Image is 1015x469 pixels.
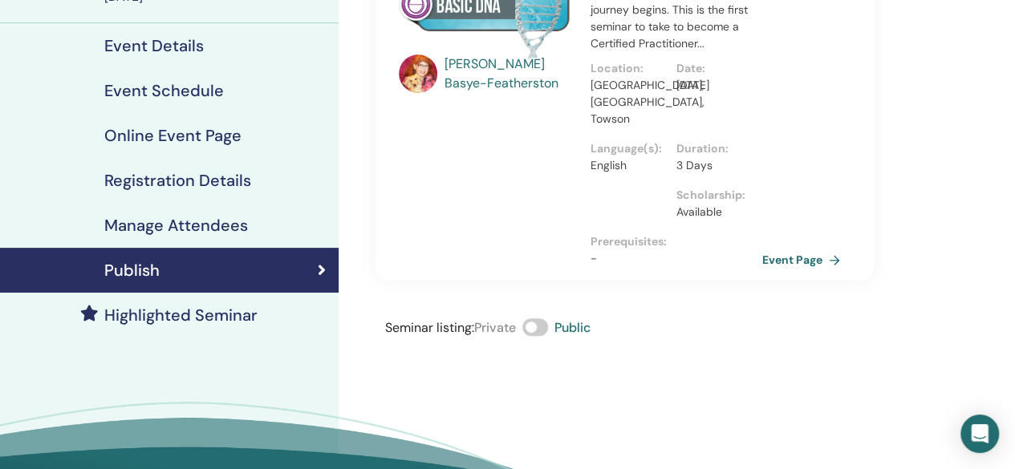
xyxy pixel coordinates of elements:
[104,81,224,100] h4: Event Schedule
[960,414,999,453] div: Open Intercom Messenger
[104,305,258,325] h4: Highlighted Seminar
[676,77,753,94] p: [DATE]
[676,157,753,174] p: 3 Days
[399,55,437,93] img: default.jpg
[590,233,762,250] p: Prerequisites :
[104,171,251,190] h4: Registration Details
[590,77,666,127] p: [GEOGRAPHIC_DATA], [GEOGRAPHIC_DATA], Towson
[104,36,204,55] h4: Event Details
[590,157,666,174] p: English
[554,319,591,336] span: Public
[676,187,753,204] p: Scholarship :
[676,204,753,220] p: Available
[104,261,160,280] h4: Publish
[590,60,666,77] p: Location :
[676,60,753,77] p: Date :
[104,216,248,235] h4: Manage Attendees
[474,319,516,336] span: Private
[762,248,847,272] a: Event Page
[590,140,666,157] p: Language(s) :
[590,250,762,267] p: -
[104,126,242,145] h4: Online Event Page
[385,319,474,336] span: Seminar listing :
[445,55,574,93] a: [PERSON_NAME] Basye-Featherston
[676,140,753,157] p: Duration :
